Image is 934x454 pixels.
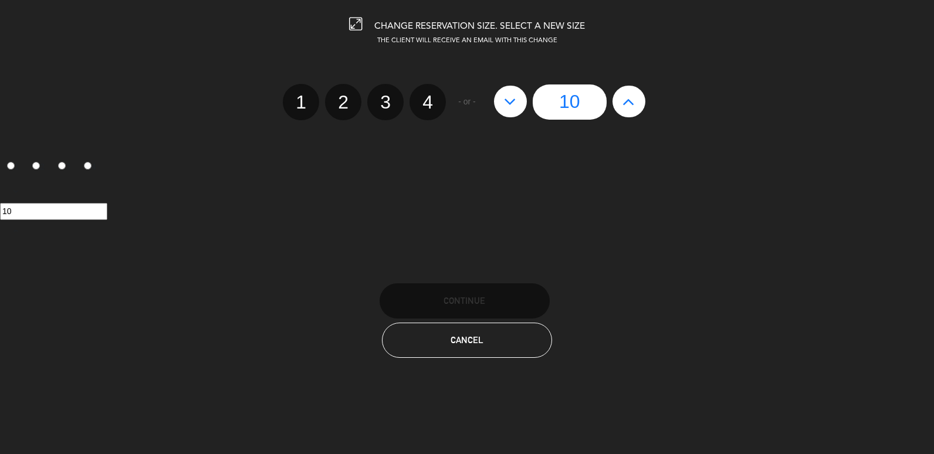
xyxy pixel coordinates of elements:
input: 4 [84,162,92,170]
span: CHANGE RESERVATION SIZE. SELECT A NEW SIZE [374,22,585,31]
label: 3 [367,84,404,120]
span: THE CLIENT WILL RECEIVE AN EMAIL WITH THIS CHANGE [377,38,557,44]
label: 1 [283,84,319,120]
input: 1 [7,162,15,170]
button: Cancel [382,323,552,358]
button: Continue [380,283,550,319]
input: 2 [32,162,40,170]
label: 2 [26,157,52,177]
label: 3 [52,157,77,177]
label: 2 [325,84,361,120]
span: - or - [458,95,476,109]
label: 4 [77,157,103,177]
span: Continue [444,296,485,306]
input: 3 [58,162,66,170]
label: 4 [410,84,446,120]
span: Cancel [451,335,483,345]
